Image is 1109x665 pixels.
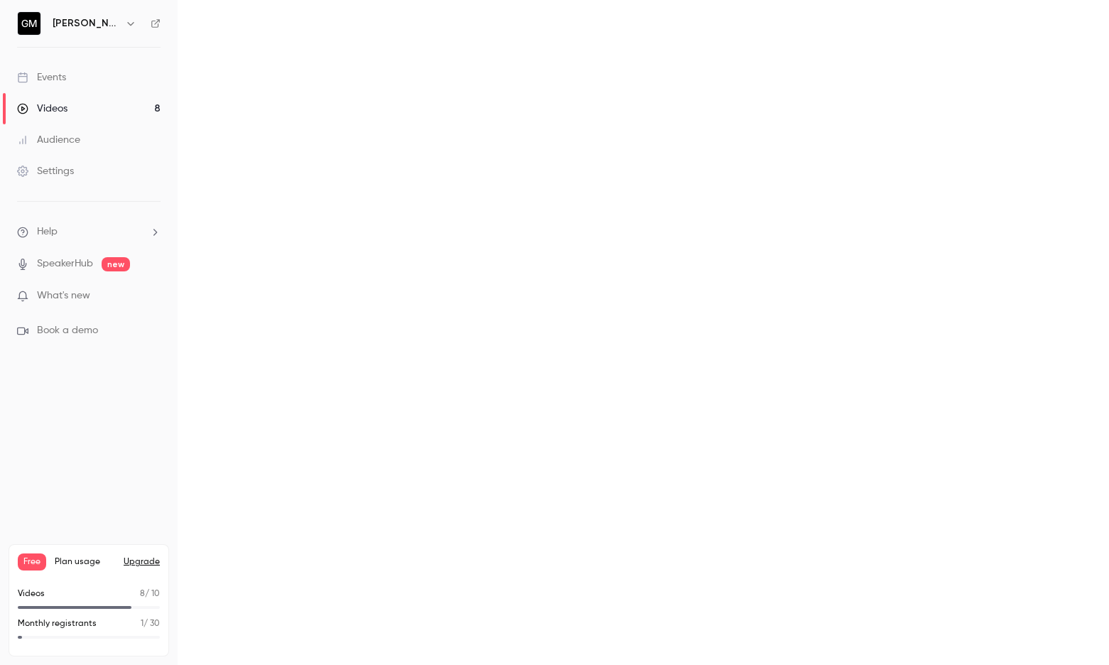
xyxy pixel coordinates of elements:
[17,164,74,178] div: Settings
[144,290,161,303] iframe: Noticeable Trigger
[141,617,160,630] p: / 30
[18,12,40,35] img: Guillaume Mariteau
[37,323,98,338] span: Book a demo
[37,288,90,303] span: What's new
[18,553,46,571] span: Free
[124,556,160,568] button: Upgrade
[53,16,119,31] h6: [PERSON_NAME]
[140,590,145,598] span: 8
[140,588,160,600] p: / 10
[18,617,97,630] p: Monthly registrants
[17,133,80,147] div: Audience
[102,257,130,271] span: new
[37,256,93,271] a: SpeakerHub
[55,556,115,568] span: Plan usage
[37,225,58,239] span: Help
[18,588,45,600] p: Videos
[17,102,67,116] div: Videos
[17,225,161,239] li: help-dropdown-opener
[17,70,66,85] div: Events
[141,620,144,628] span: 1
